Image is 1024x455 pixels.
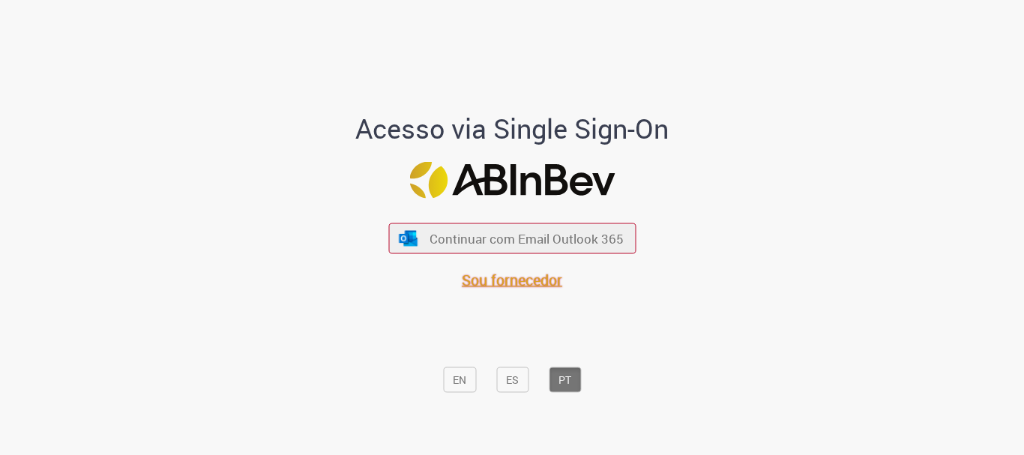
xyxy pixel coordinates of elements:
span: Continuar com Email Outlook 365 [430,230,624,247]
button: EN [443,367,476,393]
a: Sou fornecedor [462,270,562,290]
img: ícone Azure/Microsoft 360 [398,230,419,246]
h1: Acesso via Single Sign-On [304,114,720,144]
button: PT [549,367,581,393]
button: ícone Azure/Microsoft 360 Continuar com Email Outlook 365 [388,223,636,254]
button: ES [496,367,528,393]
img: Logo ABInBev [409,162,615,199]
